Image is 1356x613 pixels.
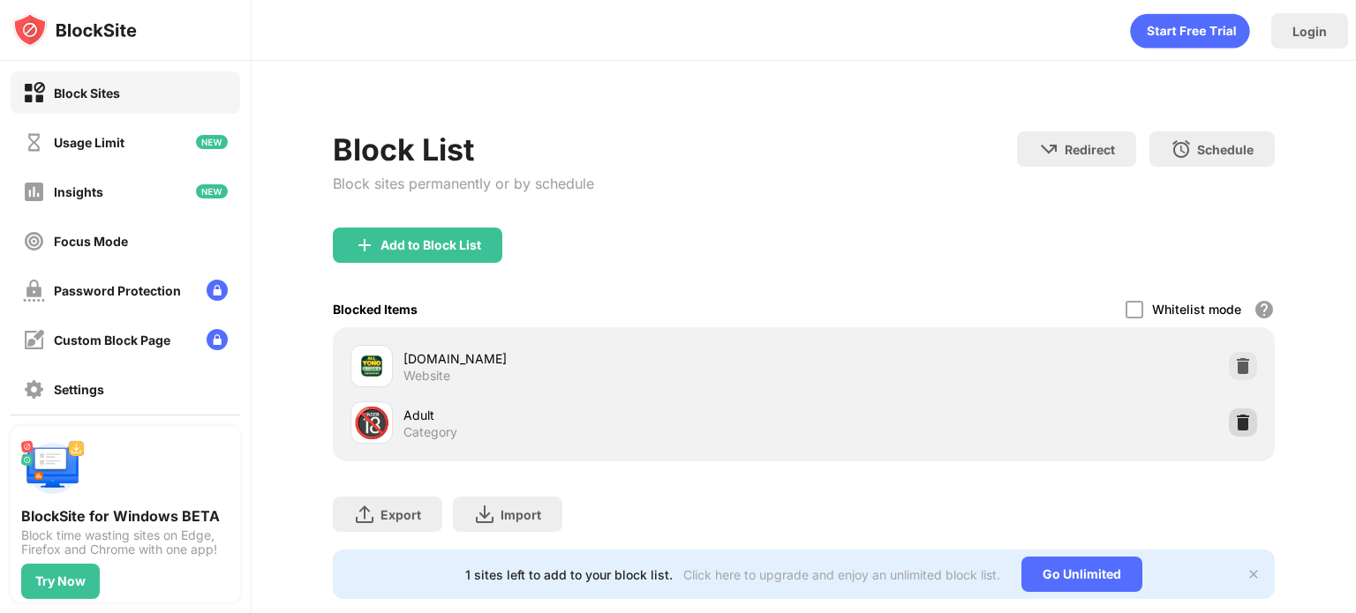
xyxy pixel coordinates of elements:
[1197,142,1254,157] div: Schedule
[21,437,85,500] img: push-desktop.svg
[54,86,120,101] div: Block Sites
[403,406,803,424] div: Adult
[54,135,124,150] div: Usage Limit
[333,302,418,317] div: Blocked Items
[21,507,230,525] div: BlockSite for Windows BETA
[361,355,382,377] img: favicons
[380,507,421,522] div: Export
[333,175,594,192] div: Block sites permanently or by schedule
[54,234,128,249] div: Focus Mode
[1021,557,1142,592] div: Go Unlimited
[23,131,45,153] img: time-usage-off.svg
[21,528,230,557] div: Block time wasting sites on Edge, Firefox and Chrome with one app!
[1247,567,1261,581] img: x-button.svg
[207,280,228,301] img: lock-menu.svg
[23,230,45,252] img: focus-off.svg
[1152,302,1241,317] div: Whitelist mode
[196,184,228,198] img: new-icon.svg
[54,333,170,348] div: Custom Block Page
[683,567,1000,582] div: Click here to upgrade and enjoy an unlimited block list.
[54,382,104,397] div: Settings
[333,131,594,168] div: Block List
[23,378,45,400] img: settings-off.svg
[403,349,803,368] div: [DOMAIN_NAME]
[23,181,45,203] img: insights-off.svg
[1065,142,1115,157] div: Redirect
[1292,24,1327,39] div: Login
[54,184,103,199] div: Insights
[23,329,45,351] img: customize-block-page-off.svg
[54,283,181,298] div: Password Protection
[23,280,45,302] img: password-protection-off.svg
[23,82,45,104] img: block-on.svg
[403,368,450,384] div: Website
[501,507,541,522] div: Import
[380,238,481,252] div: Add to Block List
[465,567,673,582] div: 1 sites left to add to your block list.
[1130,13,1250,49] div: animation
[207,329,228,350] img: lock-menu.svg
[196,135,228,149] img: new-icon.svg
[12,12,137,48] img: logo-blocksite.svg
[403,424,457,440] div: Category
[353,405,390,441] div: 🔞
[35,574,86,588] div: Try Now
